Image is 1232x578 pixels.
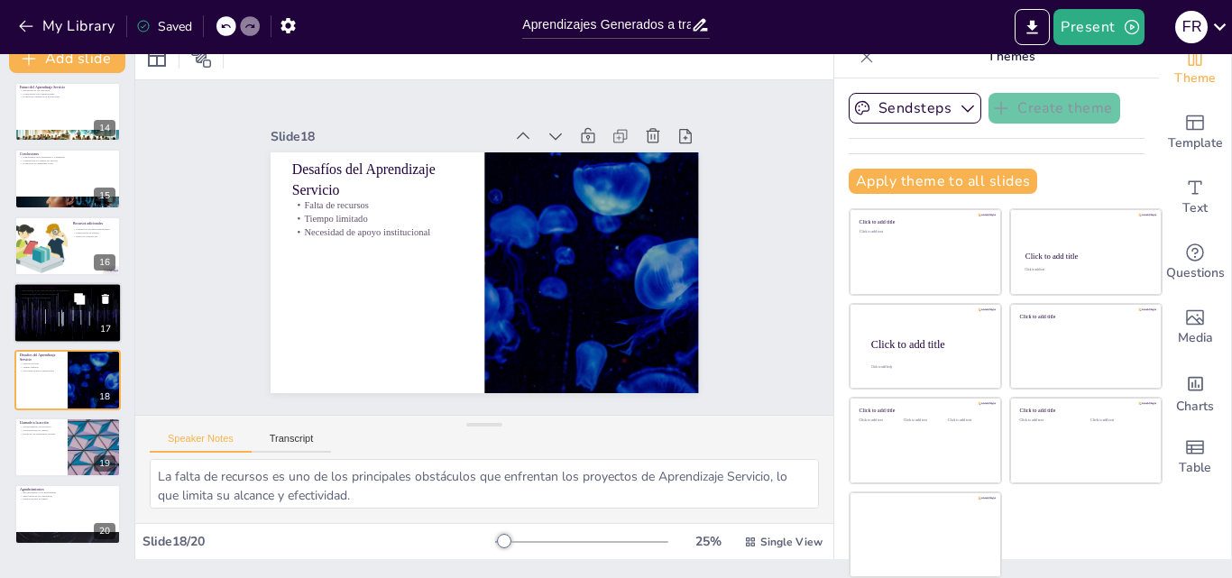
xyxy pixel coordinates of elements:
div: Click to add text [860,418,900,423]
p: Promoción continua de la metodología [20,96,115,99]
p: Llamado a la acción [20,420,62,426]
p: Desafíos del Aprendizaje Servicio [20,352,62,362]
p: Evaluación del éxito de los proyectos [19,293,116,297]
div: 14 [14,82,121,142]
span: Position [190,47,212,69]
div: 15 [14,149,121,208]
div: 15 [94,188,115,204]
textarea: La falta de recursos es uno de los principales obstáculos que enfrentan los proyectos de Aprendiz... [150,459,819,509]
p: Desarrollo de habilidades valiosas [20,432,62,436]
p: Transformación de estudiantes y comunidad [20,156,115,160]
div: Click to add text [1020,418,1077,423]
div: 16 [14,216,121,276]
button: F R [1175,9,1208,45]
div: Click to add title [860,219,988,225]
div: Layout [143,43,171,72]
p: Necesidad de apoyo institucional [294,206,465,237]
span: Text [1182,198,1208,218]
p: La voz de los estudiantes [19,285,116,290]
p: Colaboración con organizaciones [20,92,115,96]
div: 17 [14,282,122,344]
button: Add slide [9,44,125,73]
div: 17 [95,322,116,338]
div: 20 [14,484,121,544]
p: Involucramiento en proyectos [20,426,62,429]
button: Export to PowerPoint [1015,9,1050,45]
div: 18 [14,350,121,409]
button: Speaker Notes [150,433,252,453]
div: Click to add text [1090,418,1147,423]
span: Questions [1166,263,1225,283]
p: Recursos adicionales [73,220,115,225]
div: 16 [94,254,115,271]
p: Integración en los currículos [20,88,115,92]
div: Click to add title [1020,408,1149,414]
p: Falta de recursos [297,179,468,210]
div: Add text boxes [1159,165,1231,230]
div: Click to add title [860,408,988,414]
div: Click to add title [1020,313,1149,319]
div: Get real-time input from your audience [1159,230,1231,295]
div: 19 [94,455,115,472]
span: Template [1168,133,1223,153]
p: Reconocimiento a los participantes [20,491,115,495]
div: Slide 18 [282,106,516,147]
span: Media [1178,328,1213,348]
span: Single View [760,535,823,549]
div: Click to add text [1025,269,1145,272]
p: Inspiración para el cambio [20,498,115,501]
div: 20 [94,523,115,539]
div: Click to add text [948,418,988,423]
p: Consulta de literatura especializada [73,227,115,231]
div: 25 % [686,533,730,550]
div: Click to add text [860,230,988,234]
div: Click to add text [904,418,944,423]
div: 19 [14,417,121,477]
div: Saved [136,18,192,35]
div: Add charts and graphs [1159,360,1231,425]
div: Click to add title [871,337,987,350]
button: Create theme [988,93,1120,124]
span: Charts [1176,397,1214,417]
span: Theme [1174,69,1216,88]
input: Insert title [522,12,691,38]
p: Motivación para el cambio [20,428,62,432]
p: Futuro del Aprendizaje Servicio [20,85,115,90]
button: Sendsteps [849,93,981,124]
div: Change the overall theme [1159,35,1231,100]
p: Participación en talleres [73,231,115,234]
div: Add a table [1159,425,1231,490]
p: Tiempo limitado [20,365,62,369]
p: Importancia de la colaboración [20,494,115,498]
p: Redes de colaboración [73,234,115,238]
p: Importancia de las experiencias de los estudiantes [19,289,116,293]
div: Add images, graphics, shapes or video [1159,295,1231,360]
button: Delete Slide [95,288,116,309]
p: Necesidad de apoyo institucional [20,368,62,372]
p: Desafíos del Aprendizaje Servicio [298,140,472,197]
button: Duplicate Slide [69,288,90,309]
button: My Library [14,12,123,41]
div: 18 [94,389,115,405]
p: Conclusiones [20,151,115,157]
button: Apply theme to all slides [849,169,1037,194]
button: Present [1053,9,1144,45]
div: Click to add body [871,365,985,369]
div: Click to add title [1025,252,1145,261]
p: Contribución a la mejora del entorno [20,159,115,162]
div: F R [1175,11,1208,43]
p: Fomento del empoderamiento [19,296,116,299]
button: Transcript [252,433,332,453]
p: Falta de recursos [20,362,62,365]
p: Themes [881,35,1141,78]
p: Agradecimientos [20,487,115,492]
span: Table [1179,458,1211,478]
div: 14 [94,120,115,136]
div: Slide 18 / 20 [143,533,495,550]
div: Add ready made slides [1159,100,1231,165]
p: Promoción de ciudadanía activa [20,162,115,166]
p: Tiempo limitado [295,192,466,224]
